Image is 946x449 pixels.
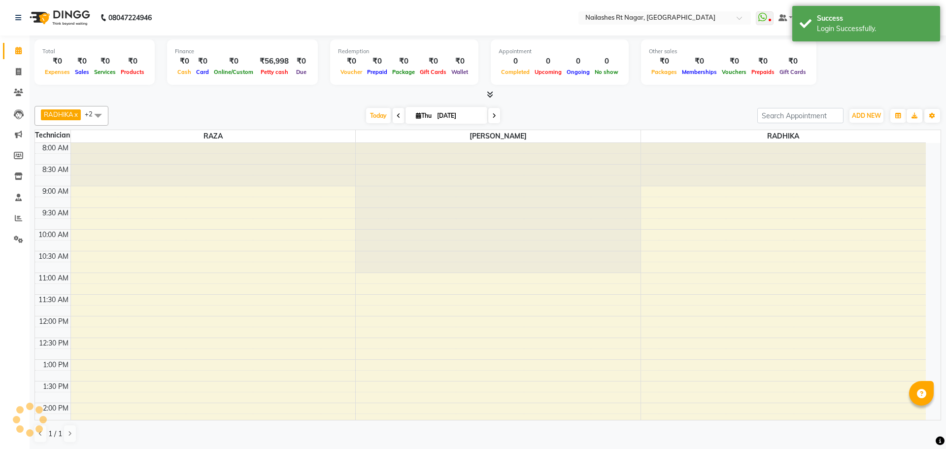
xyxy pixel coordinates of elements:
[211,56,256,67] div: ₹0
[118,56,147,67] div: ₹0
[434,108,483,123] input: 2025-09-04
[338,56,365,67] div: ₹0
[719,69,749,75] span: Vouchers
[44,110,73,118] span: RADHIKA
[649,56,679,67] div: ₹0
[71,130,356,142] span: RAZA
[365,69,390,75] span: Prepaid
[417,56,449,67] div: ₹0
[25,4,93,32] img: logo
[73,110,78,118] a: x
[40,208,70,218] div: 9:30 AM
[649,47,809,56] div: Other sales
[92,69,118,75] span: Services
[85,110,100,118] span: +2
[449,56,471,67] div: ₹0
[294,69,309,75] span: Due
[36,251,70,262] div: 10:30 AM
[499,56,532,67] div: 0
[849,109,883,123] button: ADD NEW
[366,108,391,123] span: Today
[817,13,933,24] div: Success
[35,130,70,140] div: Technician
[719,56,749,67] div: ₹0
[564,56,592,67] div: 0
[194,56,211,67] div: ₹0
[390,56,417,67] div: ₹0
[777,69,809,75] span: Gift Cards
[42,56,72,67] div: ₹0
[42,69,72,75] span: Expenses
[532,69,564,75] span: Upcoming
[338,69,365,75] span: Voucher
[592,69,621,75] span: No show
[72,69,92,75] span: Sales
[499,69,532,75] span: Completed
[649,69,679,75] span: Packages
[817,24,933,34] div: Login Successfully.
[413,112,434,119] span: Thu
[592,56,621,67] div: 0
[41,403,70,414] div: 2:00 PM
[256,56,293,67] div: ₹56,998
[175,56,194,67] div: ₹0
[749,69,777,75] span: Prepaids
[679,69,719,75] span: Memberships
[175,69,194,75] span: Cash
[356,130,641,142] span: [PERSON_NAME]
[41,360,70,370] div: 1:00 PM
[72,56,92,67] div: ₹0
[41,381,70,392] div: 1:30 PM
[37,338,70,348] div: 12:30 PM
[36,230,70,240] div: 10:00 AM
[757,108,844,123] input: Search Appointment
[40,186,70,197] div: 9:00 AM
[679,56,719,67] div: ₹0
[852,112,881,119] span: ADD NEW
[92,56,118,67] div: ₹0
[338,47,471,56] div: Redemption
[40,143,70,153] div: 8:00 AM
[749,56,777,67] div: ₹0
[449,69,471,75] span: Wallet
[36,295,70,305] div: 11:30 AM
[40,165,70,175] div: 8:30 AM
[258,69,291,75] span: Petty cash
[42,47,147,56] div: Total
[118,69,147,75] span: Products
[175,47,310,56] div: Finance
[365,56,390,67] div: ₹0
[564,69,592,75] span: Ongoing
[417,69,449,75] span: Gift Cards
[293,56,310,67] div: ₹0
[194,69,211,75] span: Card
[37,316,70,327] div: 12:00 PM
[777,56,809,67] div: ₹0
[499,47,621,56] div: Appointment
[532,56,564,67] div: 0
[641,130,926,142] span: RADHIKA
[36,273,70,283] div: 11:00 AM
[48,429,62,439] span: 1 / 1
[211,69,256,75] span: Online/Custom
[390,69,417,75] span: Package
[108,4,152,32] b: 08047224946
